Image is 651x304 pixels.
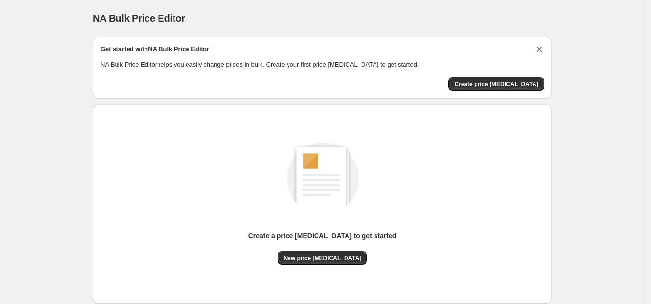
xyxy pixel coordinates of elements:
[278,251,367,265] button: New price [MEDICAL_DATA]
[454,80,538,88] span: Create price [MEDICAL_DATA]
[101,44,209,54] h2: Get started with NA Bulk Price Editor
[93,13,185,24] span: NA Bulk Price Editor
[284,254,362,262] span: New price [MEDICAL_DATA]
[101,60,544,70] p: NA Bulk Price Editor helps you easily change prices in bulk. Create your first price [MEDICAL_DAT...
[535,44,544,54] button: Dismiss card
[448,77,544,91] button: Create price change job
[248,231,397,241] p: Create a price [MEDICAL_DATA] to get started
